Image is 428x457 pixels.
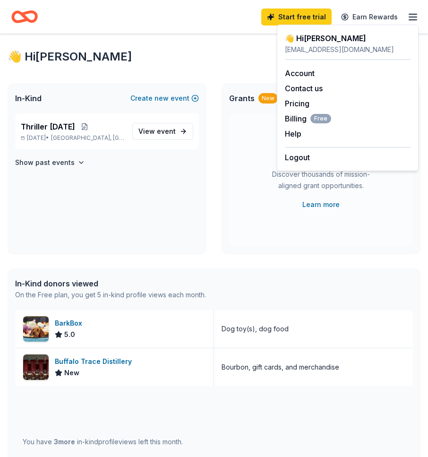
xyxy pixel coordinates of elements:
[138,126,176,137] span: View
[64,329,75,340] span: 5.0
[310,114,331,123] span: Free
[285,69,315,78] a: Account
[15,157,85,168] button: Show past events
[15,93,42,104] span: In-Kind
[154,93,169,104] span: new
[285,113,331,124] span: Billing
[11,6,38,28] a: Home
[55,356,136,367] div: Buffalo Trace Distillery
[132,123,193,140] a: View event
[23,436,183,448] div: You have in-kind profile views left this month.
[15,289,206,301] div: On the Free plan, you get 5 in-kind profile views each month.
[267,169,375,195] div: Discover thousands of mission-aligned grant opportunities.
[130,93,199,104] button: Createnewevent
[157,127,176,135] span: event
[51,134,125,142] span: [GEOGRAPHIC_DATA], [GEOGRAPHIC_DATA]
[285,33,411,44] div: 👋 Hi [PERSON_NAME]
[261,9,332,26] a: Start free trial
[302,199,340,210] a: Learn more
[15,157,75,168] h4: Show past events
[54,438,75,446] span: 3 more
[8,49,420,64] div: 👋 Hi [PERSON_NAME]
[15,278,206,289] div: In-Kind donors viewed
[229,93,255,104] span: Grants
[285,44,411,55] div: [EMAIL_ADDRESS][DOMAIN_NAME]
[222,323,289,335] div: Dog toy(s), dog food
[285,128,301,139] button: Help
[21,134,125,142] p: [DATE] •
[23,354,49,380] img: Image for Buffalo Trace Distillery
[222,362,339,373] div: Bourbon, gift cards, and merchandise
[285,113,331,124] button: BillingFree
[285,99,309,108] a: Pricing
[21,121,75,132] span: Thriller [DATE]
[285,83,323,94] button: Contact us
[23,316,49,342] img: Image for BarkBox
[335,9,403,26] a: Earn Rewards
[55,318,86,329] div: BarkBox
[285,152,310,163] button: Logout
[64,367,79,379] span: New
[258,93,278,103] div: New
